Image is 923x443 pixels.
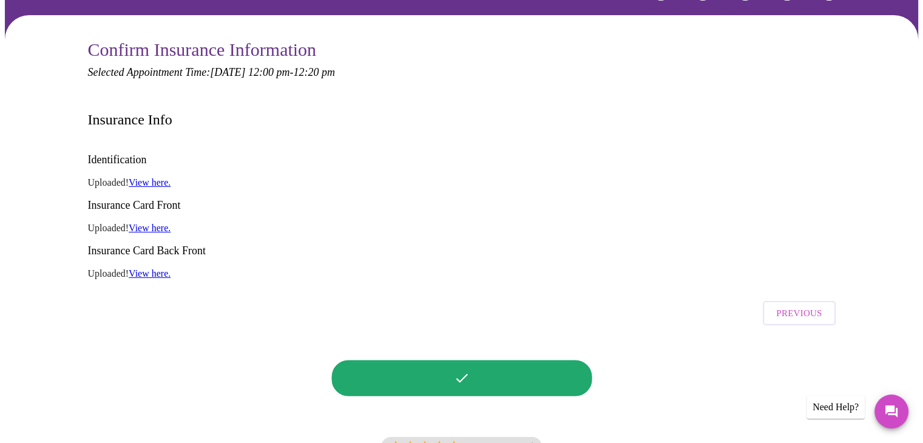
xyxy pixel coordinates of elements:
h3: Identification [88,154,836,166]
a: View here. [129,177,171,188]
em: Selected Appointment Time: [DATE] 12:00 pm - 12:20 pm [88,66,335,78]
a: View here. [129,268,171,279]
span: Previous [776,305,822,321]
div: Need Help? [806,396,865,419]
button: Previous [763,301,835,325]
h3: Insurance Card Front [88,199,836,212]
p: Uploaded! [88,223,836,234]
h3: Confirm Insurance Information [88,39,836,60]
p: Uploaded! [88,268,836,279]
button: Messages [874,394,908,428]
a: View here. [129,223,171,233]
p: Uploaded! [88,177,836,188]
h3: Insurance Info [88,112,172,128]
h3: Insurance Card Back Front [88,245,836,257]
